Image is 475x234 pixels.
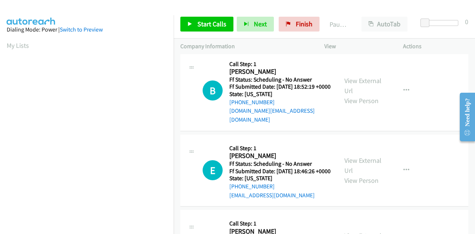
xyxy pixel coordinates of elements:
[344,176,379,185] a: View Person
[229,152,328,160] h2: [PERSON_NAME]
[229,90,331,98] h5: State: [US_STATE]
[203,160,223,180] h1: E
[344,156,381,175] a: View External Url
[229,107,315,123] a: [DOMAIN_NAME][EMAIL_ADDRESS][DOMAIN_NAME]
[60,26,103,33] a: Switch to Preview
[229,99,275,106] a: [PHONE_NUMBER]
[203,80,223,100] h1: B
[229,168,331,175] h5: Ff Submitted Date: [DATE] 18:46:26 +0000
[229,175,331,182] h5: State: [US_STATE]
[403,42,468,51] p: Actions
[180,17,233,32] a: Start Calls
[203,160,223,180] div: The call is yet to be attempted
[229,83,331,90] h5: Ff Submitted Date: [DATE] 18:52:19 +0000
[279,17,320,32] a: Finish
[229,67,328,76] h2: [PERSON_NAME]
[229,145,331,152] h5: Call Step: 1
[7,41,29,50] a: My Lists
[229,192,315,199] a: [EMAIL_ADDRESS][DOMAIN_NAME]
[229,183,275,190] a: [PHONE_NUMBER]
[197,20,226,28] span: Start Calls
[330,19,348,29] p: Paused
[296,20,312,28] span: Finish
[229,220,331,227] h5: Call Step: 1
[237,17,274,32] button: Next
[229,76,331,83] h5: Ff Status: Scheduling - No Answer
[180,42,311,51] p: Company Information
[229,60,331,68] h5: Call Step: 1
[324,42,390,51] p: View
[361,17,407,32] button: AutoTab
[465,17,468,27] div: 0
[203,80,223,100] div: The call is yet to be attempted
[454,88,475,146] iframe: Resource Center
[229,160,331,168] h5: Ff Status: Scheduling - No Answer
[344,76,381,95] a: View External Url
[344,96,379,105] a: View Person
[254,20,267,28] span: Next
[7,25,167,34] div: Dialing Mode: Power |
